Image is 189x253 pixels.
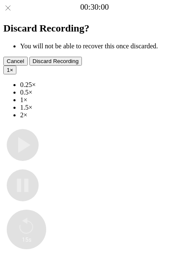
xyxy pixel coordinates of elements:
[3,57,28,66] button: Cancel
[20,104,186,111] li: 1.5×
[3,66,16,74] button: 1×
[20,96,186,104] li: 1×
[20,81,186,89] li: 0.25×
[20,89,186,96] li: 0.5×
[20,111,186,119] li: 2×
[20,42,186,50] li: You will not be able to recover this once discarded.
[3,23,186,34] h2: Discard Recording?
[29,57,82,66] button: Discard Recording
[7,67,10,73] span: 1
[80,3,109,12] a: 00:30:00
